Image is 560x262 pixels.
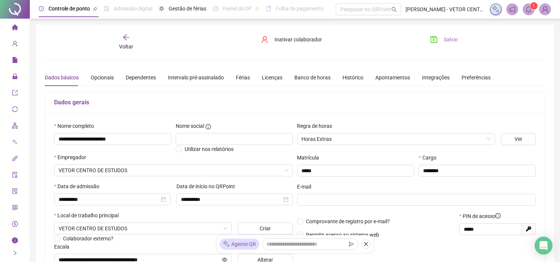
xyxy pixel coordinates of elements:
[430,36,438,43] span: save
[54,122,99,130] label: Nome completo
[159,6,164,11] span: sun
[256,34,328,45] button: Inativar colaborador
[169,6,206,12] span: Gestão de férias
[302,133,491,145] span: Horas Extras
[104,6,109,11] span: file-done
[12,201,18,216] span: qrcode
[12,250,18,256] span: right
[275,35,322,44] span: Inativar colaborador
[539,4,551,15] img: 57585
[261,36,269,43] span: user-delete
[220,239,259,250] div: Agente QR
[12,103,18,118] span: sync
[54,153,91,161] label: Empregador
[93,7,97,11] span: pushpin
[262,73,282,82] div: Licenças
[12,152,18,167] span: api
[530,2,538,10] sup: 1
[12,218,18,233] span: dollar
[492,5,500,13] img: sparkle-icon.fc2bf0ac1784a2077858766a79e2daf3.svg
[12,21,18,36] span: home
[419,154,441,162] label: Cargo
[236,73,250,82] div: Férias
[462,73,491,82] div: Preferências
[533,3,535,9] span: 1
[406,5,485,13] span: [PERSON_NAME] - VETOR CENTRO DE ESTUDOS
[363,242,369,247] span: close
[126,73,156,82] div: Dependentes
[294,73,331,82] div: Banco de horas
[501,133,536,145] button: Ver
[509,6,516,13] span: notification
[12,168,18,183] span: audit
[206,124,211,129] span: info-circle
[12,119,18,134] span: apartment
[122,34,130,41] span: arrow-left
[342,73,363,82] div: Histórico
[45,73,79,82] div: Dados básicos
[213,6,218,11] span: dashboard
[59,165,288,176] span: VETOR CENTRO DE ESTUDOS
[49,6,90,12] span: Controle de ponto
[425,34,464,45] button: Salvar
[422,73,450,82] div: Integrações
[176,182,240,190] label: Data de início no QRPoint
[12,70,18,85] span: lock
[525,6,532,13] span: bell
[266,6,271,11] span: book
[54,98,536,107] h5: Dados gerais
[12,37,18,52] span: user-add
[375,73,410,82] div: Apontamentos
[260,224,271,233] span: Criar
[297,122,337,130] label: Regra de horas
[12,54,18,69] span: file
[391,7,397,12] span: search
[12,86,18,101] span: export
[535,237,553,255] div: Open Intercom Messenger
[91,73,114,82] div: Opcionais
[119,44,133,50] span: Voltar
[223,6,252,12] span: Painel do DP
[114,6,152,12] span: Admissão digital
[349,242,354,247] span: send
[297,154,324,162] label: Matrícula
[54,243,74,251] label: Escala
[54,211,123,220] label: Local de trabalho principal
[276,6,323,12] span: Folha de pagamento
[168,73,224,82] div: Intervalo pré-assinalado
[63,236,113,242] span: Colaborador externo?
[223,240,230,248] img: sparkle-icon.fc2bf0ac1784a2077858766a79e2daf3.svg
[306,218,390,224] span: Comprovante de registro por e-mail?
[54,182,104,190] label: Data de admissão
[495,213,501,218] span: info-circle
[238,222,293,234] button: Criar
[12,185,18,200] span: solution
[39,6,44,11] span: clock-circle
[514,135,522,143] span: Ver
[59,223,227,234] span: MORADA DO SOL - AV. VIA LÁCTEA, 65 - ADRIANÓPOLIS, MANAUS - AM, 69060-085
[185,146,234,152] span: Utilizar nos relatórios
[297,183,316,191] label: E-mail
[176,122,204,130] span: Nome social
[255,7,259,11] span: pushpin
[444,35,458,44] span: Salvar
[12,234,18,249] span: info-circle
[463,212,501,220] span: PIN de acesso
[306,232,379,238] span: Permitir acesso ao sistema web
